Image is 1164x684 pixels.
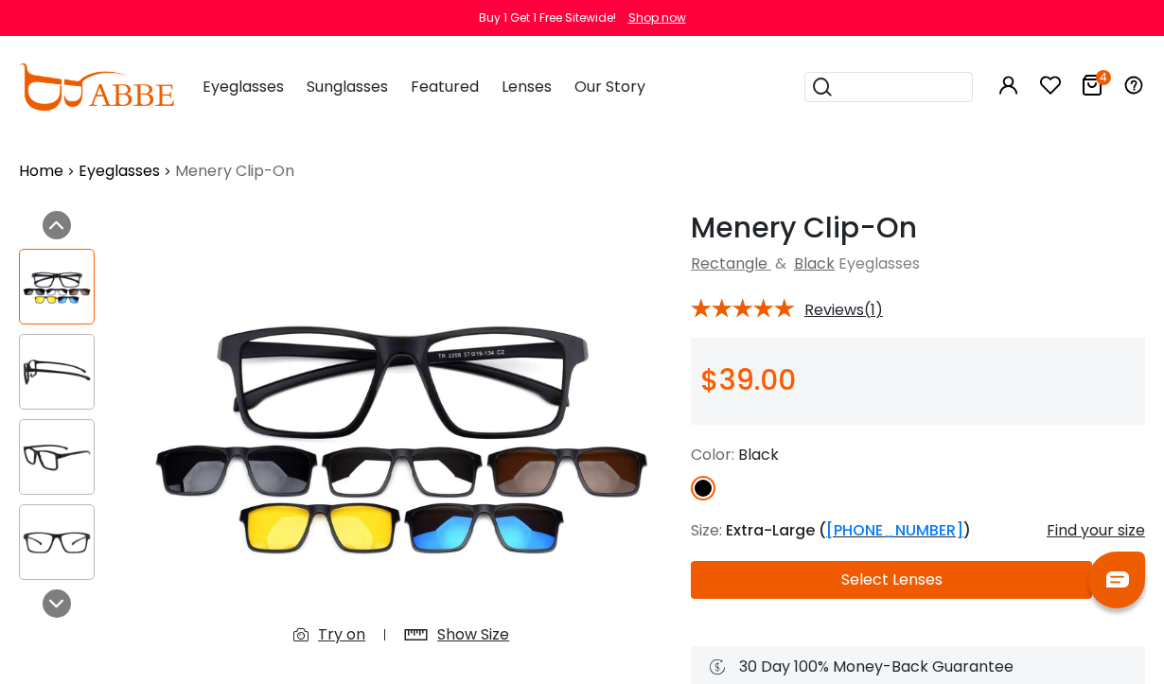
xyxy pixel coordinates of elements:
[203,76,284,97] span: Eyeglasses
[738,444,779,465] span: Black
[1096,70,1111,85] i: 4
[726,519,971,541] span: Extra-Large ( )
[574,76,645,97] span: Our Story
[700,360,796,400] span: $39.00
[19,160,63,183] a: Home
[771,253,790,274] span: &
[307,76,388,97] span: Sunglasses
[1106,571,1129,588] img: chat
[1081,78,1103,99] a: 4
[794,253,835,274] a: Black
[691,519,722,541] span: Size:
[804,302,883,319] span: Reviews(1)
[619,9,686,26] a: Shop now
[691,561,1092,599] button: Select Lenses
[691,444,734,465] span: Color:
[20,354,94,391] img: Menery Clip-On Black TR Eyeglasses , UniversalBridgeFit , Clip-on Frames from ABBE Glasses
[411,76,479,97] span: Featured
[19,63,174,111] img: abbeglasses.com
[175,160,294,183] span: Menery Clip-On
[826,519,963,541] a: [PHONE_NUMBER]
[20,269,94,306] img: Menery Clip-On Black TR Eyeglasses , UniversalBridgeFit , Clip-on Frames from ABBE Glasses
[79,160,160,183] a: Eyeglasses
[318,623,365,646] div: Try on
[838,253,920,274] span: Eyeglasses
[691,253,767,274] a: Rectangle
[479,9,616,26] div: Buy 1 Get 1 Free Sitewide!
[437,623,509,646] div: Show Size
[1047,519,1145,542] div: Find your size
[502,76,552,97] span: Lenses
[20,524,94,561] img: Menery Clip-On Black TR Eyeglasses , UniversalBridgeFit , Clip-on Frames from ABBE Glasses
[131,211,672,661] img: Menery Clip-On Black TR Eyeglasses , UniversalBridgeFit , Clip-on Frames from ABBE Glasses
[20,439,94,476] img: Menery Clip-On Black TR Eyeglasses , UniversalBridgeFit , Clip-on Frames from ABBE Glasses
[628,9,686,26] div: Shop now
[710,656,1126,678] div: 30 Day 100% Money-Back Guarantee
[691,211,1145,245] h1: Menery Clip-On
